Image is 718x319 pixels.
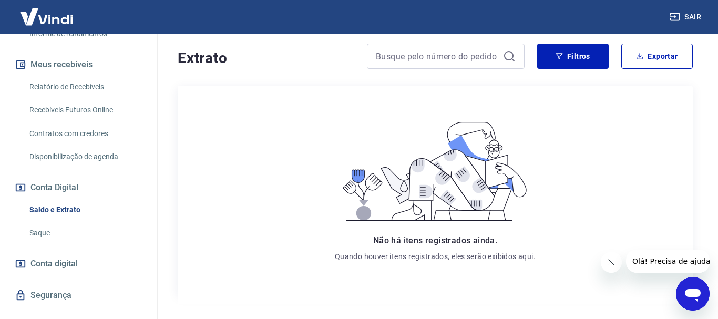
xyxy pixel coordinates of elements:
iframe: Button to launch messaging window [676,277,710,311]
button: Meus recebíveis [13,53,145,76]
button: Conta Digital [13,176,145,199]
a: Contratos com credores [25,123,145,145]
p: Quando houver itens registrados, eles serão exibidos aqui. [335,251,536,262]
iframe: Message from company [626,250,710,273]
a: Conta digital [13,252,145,275]
button: Exportar [621,44,693,69]
a: Informe de rendimentos [25,23,145,45]
a: Recebíveis Futuros Online [25,99,145,121]
a: Saldo e Extrato [25,199,145,221]
span: Conta digital [30,256,78,271]
iframe: Close message [601,252,622,273]
button: Sair [668,7,705,27]
span: Olá! Precisa de ajuda? [6,7,88,16]
img: Vindi [13,1,81,33]
span: Não há itens registrados ainda. [373,235,497,245]
a: Disponibilização de agenda [25,146,145,168]
a: Segurança [13,284,145,307]
a: Saque [25,222,145,244]
button: Filtros [537,44,609,69]
a: Relatório de Recebíveis [25,76,145,98]
input: Busque pelo número do pedido [376,48,499,64]
h4: Extrato [178,48,354,69]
